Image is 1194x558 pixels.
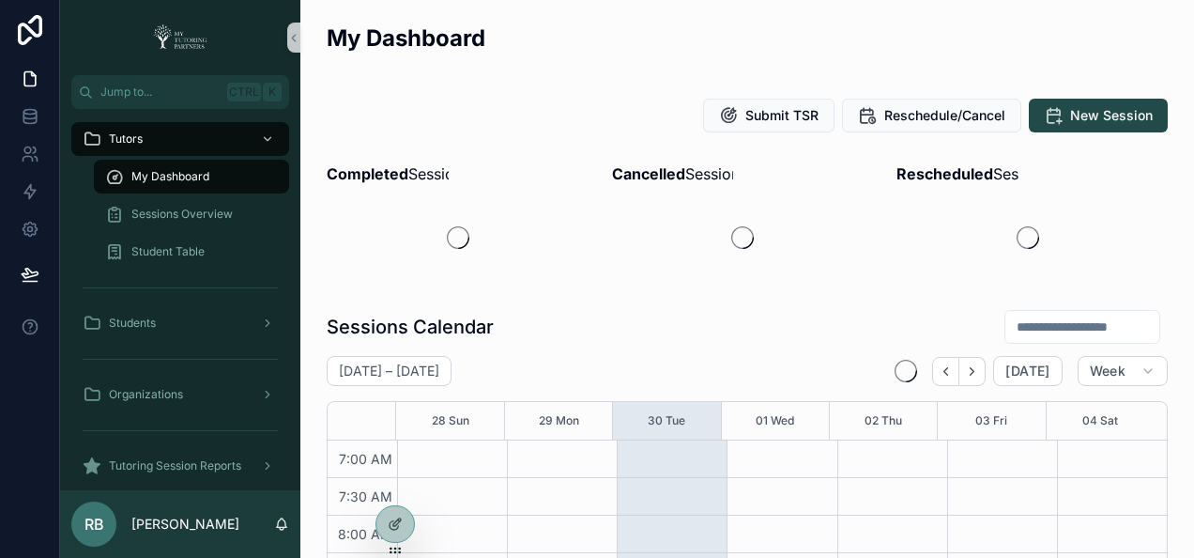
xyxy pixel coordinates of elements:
[109,458,241,473] span: Tutoring Session Reports
[1029,99,1168,132] button: New Session
[993,356,1062,386] button: [DATE]
[227,83,261,101] span: Ctrl
[84,513,104,535] span: RB
[1082,402,1118,440] button: 04 Sat
[334,451,397,467] span: 7:00 AM
[896,164,993,183] strong: Rescheduled
[432,402,469,440] button: 28 Sun
[1078,356,1168,386] button: Week
[339,362,439,380] h2: [DATE] – [DATE]
[71,122,289,156] a: Tutors
[109,316,156,331] span: Students
[327,164,408,183] strong: Completed
[648,402,685,440] button: 30 Tue
[333,526,397,542] span: 8:00 AM
[327,314,494,340] h1: Sessions Calendar
[71,378,289,411] a: Organizations
[147,23,213,53] img: App logo
[71,306,289,340] a: Students
[612,163,734,185] span: Sessions
[1090,363,1125,380] span: Week
[327,163,449,185] span: Sessions
[865,402,902,440] button: 02 Thu
[334,488,397,504] span: 7:30 AM
[131,169,209,184] span: My Dashboard
[932,357,959,386] button: Back
[131,244,205,259] span: Student Table
[1005,363,1049,380] span: [DATE]
[327,23,485,54] h2: My Dashboard
[896,163,1018,185] span: Sessions
[109,132,143,147] span: Tutors
[265,85,280,100] span: K
[842,99,1021,132] button: Reschedule/Cancel
[60,109,300,490] div: scrollable content
[703,99,834,132] button: Submit TSR
[94,160,289,194] a: My Dashboard
[884,106,1005,125] span: Reschedule/Cancel
[71,75,289,109] button: Jump to...CtrlK
[100,85,220,100] span: Jump to...
[1070,106,1153,125] span: New Session
[756,402,794,440] button: 01 Wed
[94,197,289,231] a: Sessions Overview
[959,357,986,386] button: Next
[131,515,239,534] p: [PERSON_NAME]
[612,164,685,183] strong: Cancelled
[539,402,579,440] button: 29 Mon
[745,106,819,125] span: Submit TSR
[71,449,289,483] a: Tutoring Session Reports
[109,387,183,402] span: Organizations
[975,402,1007,440] button: 03 Fri
[94,235,289,269] a: Student Table
[131,207,233,222] span: Sessions Overview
